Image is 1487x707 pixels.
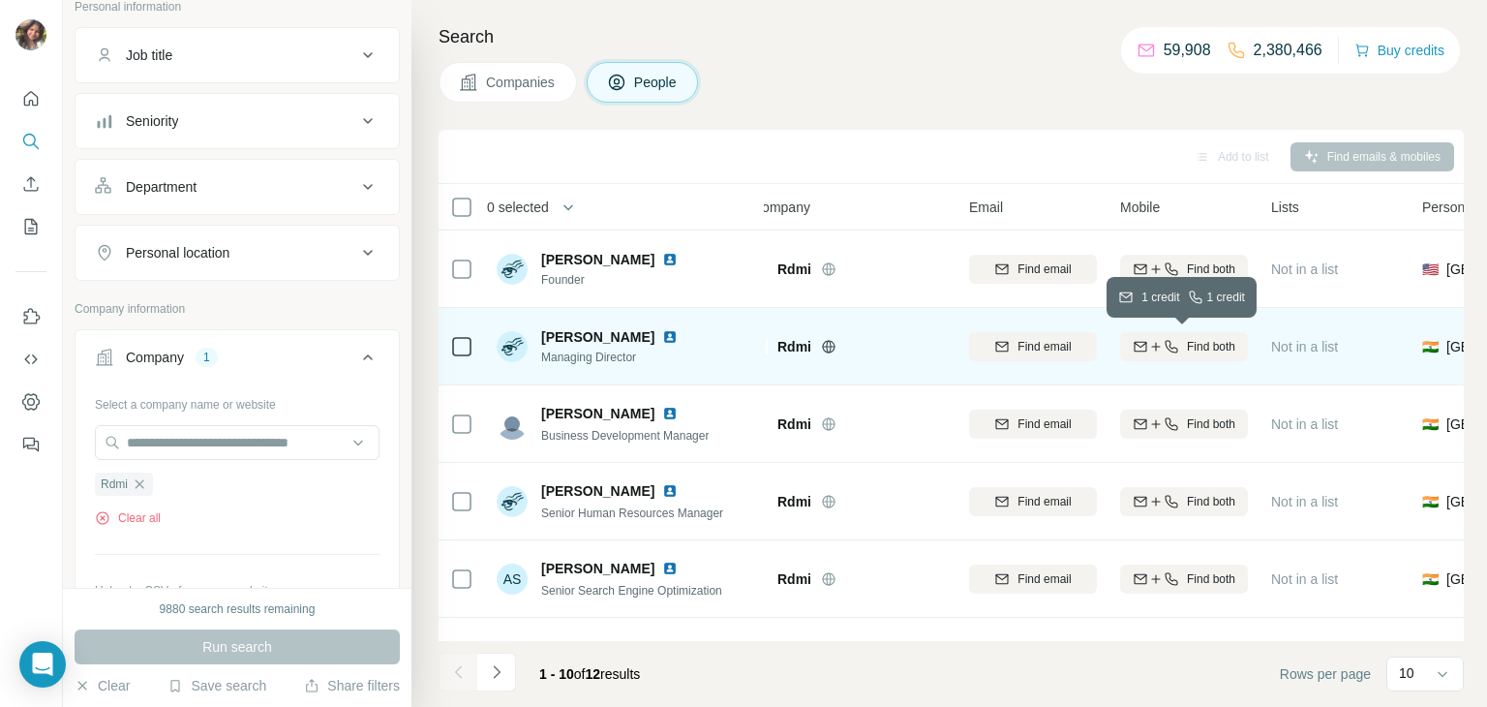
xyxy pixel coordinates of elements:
span: results [539,666,640,682]
button: Seniority [76,98,399,144]
img: LinkedIn logo [662,406,678,421]
button: Search [15,124,46,159]
img: LinkedIn logo [662,329,678,345]
span: Not in a list [1271,261,1338,277]
span: 12 [586,666,601,682]
button: Navigate to next page [477,653,516,692]
span: Rdmi [777,337,811,356]
span: Find both [1187,338,1235,355]
span: Mobile [1120,198,1160,217]
button: Find email [969,255,1097,284]
span: Business Development Manager [541,429,709,443]
button: Find both [1120,487,1248,516]
span: Not in a list [1271,339,1338,354]
div: Job title [126,46,172,65]
span: [PERSON_NAME] [541,327,654,347]
img: Avatar [15,19,46,50]
span: Rdmi [777,260,811,279]
div: Select a company name or website [95,388,379,414]
button: Find both [1120,410,1248,439]
span: Find both [1187,493,1235,510]
img: Avatar [497,486,528,517]
span: Email [969,198,1003,217]
span: Managing Director [541,349,701,366]
button: Department [76,164,399,210]
img: Avatar [497,331,528,362]
span: Lists [1271,198,1299,217]
button: Quick start [15,81,46,116]
span: [PERSON_NAME] [541,637,654,657]
span: [PERSON_NAME] [541,481,654,501]
span: Rdmi [777,569,811,589]
p: 10 [1399,663,1414,683]
span: Rows per page [1280,664,1371,684]
span: Find both [1187,570,1235,588]
img: Avatar [497,254,528,285]
span: [PERSON_NAME] [541,250,654,269]
span: Find email [1017,493,1071,510]
img: LinkedIn logo [662,483,678,499]
span: Rdmi [777,415,811,434]
span: Company [752,198,810,217]
p: 59,908 [1164,39,1211,62]
button: Clear [75,676,130,695]
span: 1 - 10 [539,666,574,682]
button: Find email [969,565,1097,594]
button: Find email [969,487,1097,516]
span: Not in a list [1271,571,1338,587]
span: Rdmi [777,492,811,511]
div: 1 [196,349,218,366]
p: 2,380,466 [1254,39,1322,62]
img: LinkedIn logo [662,639,678,655]
span: 0 selected [487,198,549,217]
span: Senior Search Engine Optimization [541,584,722,598]
span: 🇮🇳 [1422,337,1439,356]
span: Find both [1187,261,1235,278]
div: 9880 search results remaining [160,600,316,618]
span: [PERSON_NAME] [541,559,654,578]
button: Find both [1120,255,1248,284]
span: People [634,73,679,92]
button: Find both [1120,565,1248,594]
button: My lists [15,209,46,244]
img: LinkedIn logo [662,561,678,576]
button: Enrich CSV [15,167,46,201]
span: 🇮🇳 [1422,569,1439,589]
img: Avatar [497,641,528,672]
span: Find both [1187,415,1235,433]
button: Job title [76,32,399,78]
span: 🇺🇸 [1422,260,1439,279]
button: Find both [1120,332,1248,361]
button: Feedback [15,427,46,462]
button: Share filters [304,676,400,695]
span: Companies [486,73,557,92]
span: Founder [541,271,701,289]
p: Company information [75,300,400,318]
div: Company [126,348,184,367]
button: Use Surfe on LinkedIn [15,299,46,334]
span: of [574,666,586,682]
span: Senior Human Resources Manager [541,507,723,520]
p: Upload a CSV of company websites. [95,582,379,599]
div: Department [126,177,197,197]
span: 🇮🇳 [1422,415,1439,434]
span: Rdmi [101,476,128,493]
button: Company1 [76,334,399,388]
button: Dashboard [15,384,46,419]
img: Avatar [497,409,528,440]
span: Not in a list [1271,494,1338,509]
span: Find email [1017,261,1071,278]
div: Open Intercom Messenger [19,641,66,688]
img: LinkedIn logo [662,252,678,267]
h4: Search [439,23,1464,50]
div: Seniority [126,111,178,131]
button: Buy credits [1354,37,1444,64]
span: Find email [1017,570,1071,588]
div: AS [497,564,528,595]
span: Find email [1017,415,1071,433]
button: Clear all [95,509,161,527]
button: Find email [969,410,1097,439]
button: Save search [167,676,266,695]
div: Personal location [126,243,229,262]
span: Not in a list [1271,416,1338,432]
